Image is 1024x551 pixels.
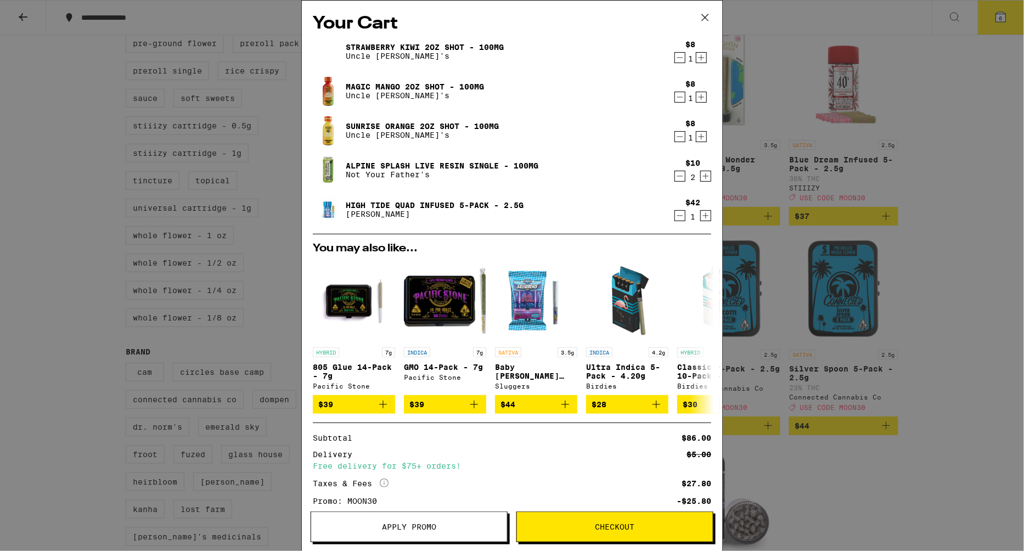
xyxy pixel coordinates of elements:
[313,395,395,414] button: Add to bag
[682,434,711,442] div: $86.00
[313,194,344,225] img: High Tide Quad Infused 5-Pack - 2.5g
[346,43,504,52] a: Strawberry Kiwi 2oz Shot - 100mg
[311,511,508,542] button: Apply Promo
[404,395,486,414] button: Add to bag
[473,347,486,357] p: 7g
[313,451,360,458] div: Delivery
[346,210,524,218] p: [PERSON_NAME]
[677,395,759,414] button: Add to bag
[495,383,577,390] div: Sluggers
[313,115,344,146] img: Sunrise Orange 2oz Shot - 100mg
[677,260,759,342] img: Birdies - Classic Hybrid 10-Pack - 7g
[404,374,486,381] div: Pacific Stone
[586,363,668,380] p: Ultra Indica 5-Pack - 4.20g
[346,201,524,210] a: High Tide Quad Infused 5-Pack - 2.5g
[677,363,759,380] p: Classic Hybrid 10-Pack - 7g
[700,210,711,221] button: Increment
[686,80,696,88] div: $8
[495,363,577,380] p: Baby [PERSON_NAME] Infused 5-pack - 3.5g
[346,131,499,139] p: Uncle [PERSON_NAME]'s
[346,122,499,131] a: Sunrise Orange 2oz Shot - 100mg
[495,395,577,414] button: Add to bag
[313,434,360,442] div: Subtotal
[677,383,759,390] div: Birdies
[586,260,668,342] img: Birdies - Ultra Indica 5-Pack - 4.20g
[686,40,696,49] div: $8
[313,462,711,470] div: Free delivery for $75+ orders!
[404,363,486,372] p: GMO 14-Pack - 7g
[674,210,685,221] button: Decrement
[346,82,484,91] a: Magic Mango 2oz Shot - 100mg
[586,383,668,390] div: Birdies
[318,400,333,409] span: $39
[677,497,711,505] div: -$25.80
[674,52,685,63] button: Decrement
[313,497,385,505] div: Promo: MOON30
[649,347,668,357] p: 4.2g
[674,131,685,142] button: Decrement
[313,383,395,390] div: Pacific Stone
[346,170,538,179] p: Not Your Father's
[313,260,395,342] img: Pacific Stone - 805 Glue 14-Pack - 7g
[7,8,79,16] span: Hi. Need any help?
[685,212,700,221] div: 1
[404,260,486,342] img: Pacific Stone - GMO 14-Pack - 7g
[346,91,484,100] p: Uncle [PERSON_NAME]'s
[586,347,612,357] p: INDICA
[500,400,515,409] span: $44
[586,260,668,395] a: Open page for Ultra Indica 5-Pack - 4.20g from Birdies
[313,363,395,380] p: 805 Glue 14-Pack - 7g
[595,523,635,531] span: Checkout
[685,173,700,182] div: 2
[313,76,344,106] img: Magic Mango 2oz Shot - 100mg
[313,260,395,395] a: Open page for 805 Glue 14-Pack - 7g from Pacific Stone
[700,171,711,182] button: Increment
[687,451,711,458] div: $5.00
[313,243,711,254] h2: You may also like...
[677,347,704,357] p: HYBRID
[674,92,685,103] button: Decrement
[677,260,759,395] a: Open page for Classic Hybrid 10-Pack - 7g from Birdies
[409,400,424,409] span: $39
[346,52,504,60] p: Uncle [PERSON_NAME]'s
[382,347,395,357] p: 7g
[696,131,707,142] button: Increment
[686,119,696,128] div: $8
[682,480,711,487] div: $27.80
[313,12,711,36] h2: Your Cart
[495,260,577,342] img: Sluggers - Baby Griselda Infused 5-pack - 3.5g
[313,479,389,488] div: Taxes & Fees
[592,400,606,409] span: $28
[586,395,668,414] button: Add to bag
[516,511,713,542] button: Checkout
[313,155,344,185] img: Alpine Splash Live Resin Single - 100mg
[685,198,700,207] div: $42
[495,260,577,395] a: Open page for Baby Griselda Infused 5-pack - 3.5g from Sluggers
[674,171,685,182] button: Decrement
[696,52,707,63] button: Increment
[696,92,707,103] button: Increment
[313,36,344,67] img: Strawberry Kiwi 2oz Shot - 100mg
[686,133,696,142] div: 1
[313,347,339,357] p: HYBRID
[404,347,430,357] p: INDICA
[404,260,486,395] a: Open page for GMO 14-Pack - 7g from Pacific Stone
[686,94,696,103] div: 1
[683,400,697,409] span: $30
[495,347,521,357] p: SATIVA
[685,159,700,167] div: $10
[558,347,577,357] p: 3.5g
[686,54,696,63] div: 1
[382,523,436,531] span: Apply Promo
[346,161,538,170] a: Alpine Splash Live Resin Single - 100mg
